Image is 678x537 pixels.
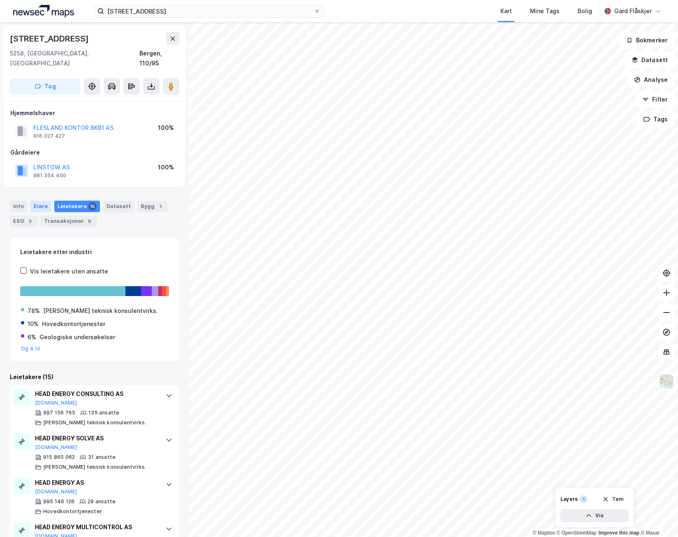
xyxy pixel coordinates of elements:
button: Gif-velger [26,269,32,276]
div: Hei og velkommen til Newsec Maps, Gard [13,61,128,77]
div: Gard Flåskjer [614,6,652,16]
button: [DOMAIN_NAME] [35,488,77,495]
div: Lukk [144,3,159,18]
button: [DOMAIN_NAME] [35,400,77,406]
button: Vis [560,509,629,522]
div: 100% [158,162,174,172]
button: Analyse [627,72,675,88]
div: Supert, takk! [107,136,158,154]
div: ESG [10,215,37,227]
button: Bokmerker [619,32,675,49]
div: 5258, [GEOGRAPHIC_DATA], [GEOGRAPHIC_DATA] [10,49,139,68]
p: Aktiv for 3 d siden [40,10,89,19]
div: Supert, takk! [114,141,151,149]
div: 3 [26,217,34,225]
div: Datasett [103,201,134,212]
div: 10% [28,319,39,329]
button: Filter [635,91,675,108]
div: Hovedkontortjenester [42,319,105,329]
div: 1 [579,495,588,503]
div: Leietakere etter industri [20,247,169,257]
div: HEAD ENERGY CONSULTING AS [35,389,157,399]
button: Send en melding… [141,266,154,279]
div: 135 ansatte [88,410,119,416]
div: Layers [560,496,578,502]
div: Vis leietakere uten ansatte [30,266,108,276]
div: Geologiske undersøkelser [39,332,115,342]
img: Z [659,374,674,389]
div: [PERSON_NAME] teknisk konsulentvirks. [43,464,146,470]
div: Eiere [30,201,51,212]
input: Søk på adresse, matrikkel, gårdeiere, leietakere eller personer [104,5,314,17]
button: Hjem [129,3,144,19]
div: 78% [28,306,40,316]
div: Mine Tags [530,6,560,16]
div: 15 [88,202,97,211]
textarea: Melding... [7,252,157,266]
div: [STREET_ADDRESS] [10,32,90,45]
div: Hei og velkommen til Newsec Maps, GardOm det er du lurer på så er det bare å ta kontakt her. [DEM... [7,56,135,110]
div: [PERSON_NAME] teknisk konsulentvirks. [43,419,146,426]
a: OpenStreetMap [557,530,597,536]
div: 100% [158,123,174,133]
div: 981 354 400 [33,172,66,179]
div: Bolig [578,6,592,16]
div: 997 156 765 [43,410,75,416]
a: Improve this map [599,530,639,536]
div: HEAD ENERGY SOLVE AS [35,433,157,443]
div: 995 146 126 [43,498,74,505]
div: [DATE] [7,125,158,136]
div: Gårdeiere [10,148,179,157]
div: Gard sier… [7,136,158,164]
div: Om det er du lurer på så er det bare å ta kontakt her. [DEMOGRAPHIC_DATA] fornøyelse! [13,81,128,105]
h1: Simen [40,4,60,10]
div: 1 [156,202,164,211]
div: Transaksjoner [41,215,97,227]
div: Bygg [137,201,168,212]
div: HEAD ENERGY MULTICONTROL AS [35,522,157,532]
div: HEAD ENERGY AS [35,478,157,488]
div: Bergen, 110/95 [139,49,179,68]
div: Simen • 1 d siden [13,112,58,117]
button: Last opp vedlegg [39,269,46,276]
div: 29 ansatte [88,498,116,505]
button: Emoji-velger [13,269,19,276]
div: Info [10,201,27,212]
div: 9 [86,217,94,225]
a: Mapbox [532,530,555,536]
img: logo.a4113a55bc3d86da70a041830d287a7e.svg [13,5,74,17]
button: Tags [636,111,675,127]
div: Leietakere [54,201,100,212]
div: [PERSON_NAME] teknisk konsulentvirks. [43,306,158,316]
div: 31 ansatte [88,454,116,461]
div: 6% [28,332,36,342]
div: 916 027 427 [33,133,65,139]
button: Tøm [597,493,629,506]
div: Hjemmelshaver [10,108,179,118]
button: [DOMAIN_NAME] [35,444,77,451]
div: Kontrollprogram for chat [637,498,678,537]
div: Hovedkontortjenester [43,508,102,515]
div: Leietakere (15) [10,372,179,382]
iframe: Chat Widget [637,498,678,537]
div: Kart [500,6,512,16]
button: Og 4 til [21,345,40,352]
div: Simen sier… [7,56,158,125]
div: 915 865 062 [43,454,75,461]
button: Tag [10,78,81,95]
button: Datasett [625,52,675,68]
